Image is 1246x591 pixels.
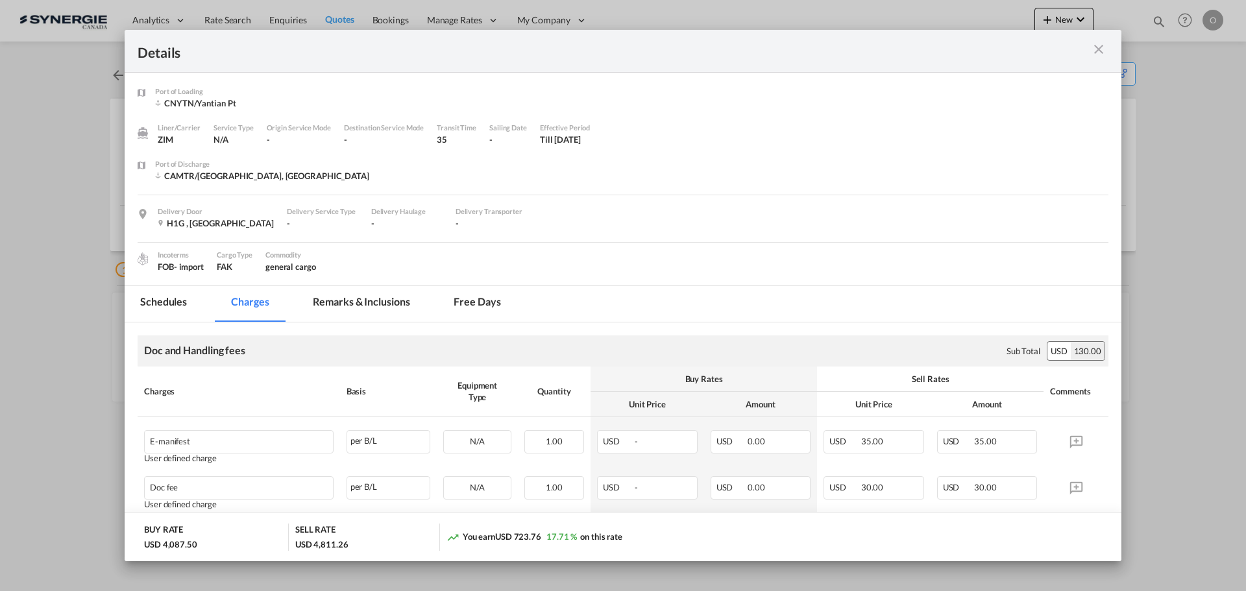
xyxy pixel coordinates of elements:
[158,249,204,261] div: Incoterms
[125,286,530,322] md-pagination-wrapper: Use the left and right arrow keys to navigate between tabs
[829,436,859,446] span: USD
[943,482,973,492] span: USD
[438,286,516,322] md-tab-item: Free days
[495,531,541,542] span: USD 723.76
[597,373,811,385] div: Buy Rates
[716,482,746,492] span: USD
[158,122,201,134] div: Liner/Carrier
[748,482,765,492] span: 0.00
[295,524,336,538] div: SELL RATE
[144,385,334,397] div: Charges
[437,134,476,145] div: 35
[347,476,431,500] div: per B/L
[158,217,274,229] div: H1G , Canada
[214,134,228,145] span: N/A
[1047,342,1071,360] div: USD
[1091,42,1106,57] md-icon: icon-close m-3 fg-AAA8AD cursor
[217,249,252,261] div: Cargo Type
[295,538,348,550] div: USD 4,811.26
[174,261,204,272] div: - import
[943,436,973,446] span: USD
[138,43,1011,59] div: Details
[287,206,358,217] div: Delivery Service Type
[155,97,259,109] div: CNYTN/Yantian Pt
[347,430,431,453] div: per B/L
[265,261,316,272] span: general cargo
[861,436,884,446] span: 35.00
[155,158,369,170] div: Port of Discharge
[546,531,577,542] span: 17.71 %
[155,86,259,97] div: Port of Loading
[214,122,254,134] div: Service Type
[603,482,633,492] span: USD
[635,436,638,446] span: -
[158,134,201,145] div: ZIM
[591,392,704,417] th: Unit Price
[446,531,622,544] div: You earn on this rate
[144,524,183,538] div: BUY RATE
[144,500,334,509] div: User defined charge
[344,134,424,145] div: -
[704,392,818,417] th: Amount
[150,477,283,492] div: Doc fee
[371,217,443,229] div: -
[546,436,563,446] span: 1.00
[931,392,1044,417] th: Amount
[344,122,424,134] div: Destination Service Mode
[150,431,283,446] div: E-manifest
[861,482,884,492] span: 30.00
[217,261,252,272] div: FAK
[144,343,245,357] div: Doc and Handling fees
[144,453,334,463] div: User defined charge
[265,249,316,261] div: Commodity
[287,217,358,229] div: -
[540,134,581,145] div: Till 14 Aug 2025
[1071,342,1105,360] div: 130.00
[817,392,931,417] th: Unit Price
[158,261,204,272] div: FOB
[215,286,284,322] md-tab-item: Charges
[297,286,425,322] md-tab-item: Remarks & Inclusions
[443,380,511,403] div: Equipment Type
[489,122,527,134] div: Sailing Date
[446,531,459,544] md-icon: icon-trending-up
[470,436,485,446] span: N/A
[125,286,202,322] md-tab-item: Schedules
[1044,367,1108,417] th: Comments
[158,206,274,217] div: Delivery Door
[136,252,150,266] img: cargo.png
[546,482,563,492] span: 1.00
[371,206,443,217] div: Delivery Haulage
[524,385,584,397] div: Quantity
[347,385,431,397] div: Basis
[456,217,527,229] div: -
[540,122,590,134] div: Effective Period
[716,436,746,446] span: USD
[824,373,1037,385] div: Sell Rates
[489,134,527,145] div: -
[456,206,527,217] div: Delivery Transporter
[748,436,765,446] span: 0.00
[829,482,859,492] span: USD
[437,122,476,134] div: Transit Time
[1007,345,1040,357] div: Sub Total
[974,482,997,492] span: 30.00
[974,436,997,446] span: 35.00
[603,436,633,446] span: USD
[144,538,197,550] div: USD 4,087.50
[470,482,485,492] span: N/A
[155,170,369,182] div: CAMTR/Montreal, QC
[267,122,331,134] div: Origin Service Mode
[267,134,331,145] div: -
[635,482,638,492] span: -
[125,30,1121,562] md-dialog: Port of Loading ...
